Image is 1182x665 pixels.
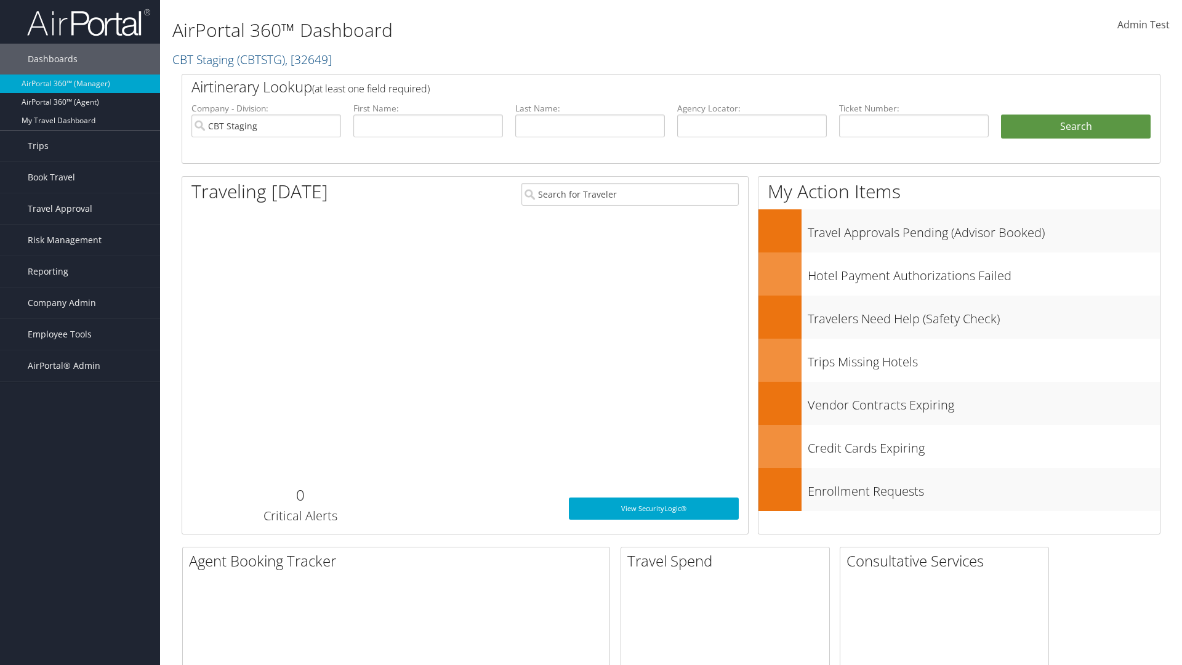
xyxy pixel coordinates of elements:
label: Last Name: [515,102,665,115]
h3: Travelers Need Help (Safety Check) [808,304,1160,328]
span: ( CBTSTG ) [237,51,285,68]
h2: Consultative Services [846,550,1048,571]
h3: Travel Approvals Pending (Advisor Booked) [808,218,1160,241]
h1: Traveling [DATE] [191,179,328,204]
a: View SecurityLogic® [569,498,739,520]
span: Employee Tools [28,319,92,350]
span: Travel Approval [28,193,92,224]
img: airportal-logo.png [27,8,150,37]
h2: Travel Spend [627,550,829,571]
span: , [ 32649 ] [285,51,332,68]
span: (at least one field required) [312,82,430,95]
span: Book Travel [28,162,75,193]
h3: Enrollment Requests [808,477,1160,500]
span: Dashboards [28,44,78,75]
a: Travel Approvals Pending (Advisor Booked) [758,209,1160,252]
label: Ticket Number: [839,102,989,115]
h3: Credit Cards Expiring [808,433,1160,457]
label: First Name: [353,102,503,115]
h1: AirPortal 360™ Dashboard [172,17,837,43]
button: Search [1001,115,1151,139]
label: Company - Division: [191,102,341,115]
a: Travelers Need Help (Safety Check) [758,296,1160,339]
span: Company Admin [28,288,96,318]
a: CBT Staging [172,51,332,68]
a: Vendor Contracts Expiring [758,382,1160,425]
span: Reporting [28,256,68,287]
h2: Agent Booking Tracker [189,550,609,571]
h3: Trips Missing Hotels [808,347,1160,371]
span: AirPortal® Admin [28,350,100,381]
span: Risk Management [28,225,102,256]
h1: My Action Items [758,179,1160,204]
h2: Airtinerary Lookup [191,76,1069,97]
a: Trips Missing Hotels [758,339,1160,382]
span: Admin Test [1117,18,1170,31]
a: Hotel Payment Authorizations Failed [758,252,1160,296]
h3: Vendor Contracts Expiring [808,390,1160,414]
h3: Critical Alerts [191,507,409,525]
a: Credit Cards Expiring [758,425,1160,468]
input: Search for Traveler [521,183,739,206]
a: Enrollment Requests [758,468,1160,511]
h2: 0 [191,485,409,506]
h3: Hotel Payment Authorizations Failed [808,261,1160,284]
span: Trips [28,131,49,161]
label: Agency Locator: [677,102,827,115]
a: Admin Test [1117,6,1170,44]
